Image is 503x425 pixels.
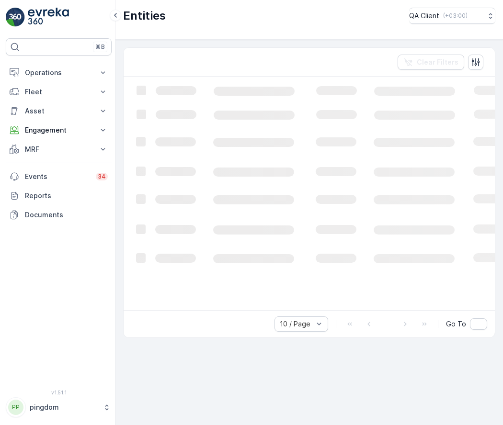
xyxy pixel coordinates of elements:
a: Reports [6,186,112,205]
p: Asset [25,106,92,116]
img: logo_light-DOdMpM7g.png [28,8,69,27]
p: Documents [25,210,108,220]
p: MRF [25,145,92,154]
p: ⌘B [95,43,105,51]
button: Asset [6,101,112,121]
span: v 1.51.1 [6,390,112,395]
img: logo [6,8,25,27]
p: Operations [25,68,92,78]
button: Fleet [6,82,112,101]
p: Clear Filters [417,57,458,67]
button: PPpingdom [6,397,112,417]
p: ( +03:00 ) [443,12,468,20]
button: Operations [6,63,112,82]
div: PP [8,400,23,415]
span: Go To [446,319,466,329]
button: QA Client(+03:00) [409,8,495,24]
p: Events [25,172,90,181]
p: Fleet [25,87,92,97]
p: QA Client [409,11,439,21]
p: 34 [98,173,106,180]
p: pingdom [30,403,98,412]
p: Reports [25,191,108,201]
p: Engagement [25,125,92,135]
button: Engagement [6,121,112,140]
a: Events34 [6,167,112,186]
a: Documents [6,205,112,224]
button: MRF [6,140,112,159]
button: Clear Filters [398,55,464,70]
p: Entities [123,8,166,23]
